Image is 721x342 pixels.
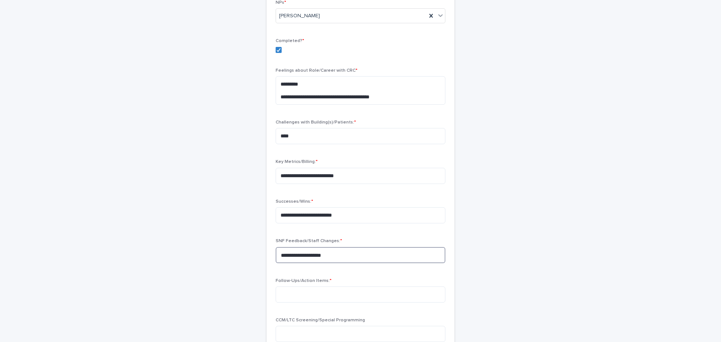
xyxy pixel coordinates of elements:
[276,68,357,73] span: Feelings about Role/Career with CRC
[276,318,365,322] span: CCM/LTC Screening/Special Programming
[276,120,356,125] span: Challenges with Building(s)/Patients:
[276,39,304,43] span: Completed?
[276,199,313,204] span: Successes/Wins:
[276,279,332,283] span: Follow-Ups/Action Items:
[279,12,320,20] span: [PERSON_NAME]
[276,160,318,164] span: Key Metrics/Billing:
[276,0,286,5] span: NPs
[276,239,342,243] span: SNF Feedback/Staff Changes:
